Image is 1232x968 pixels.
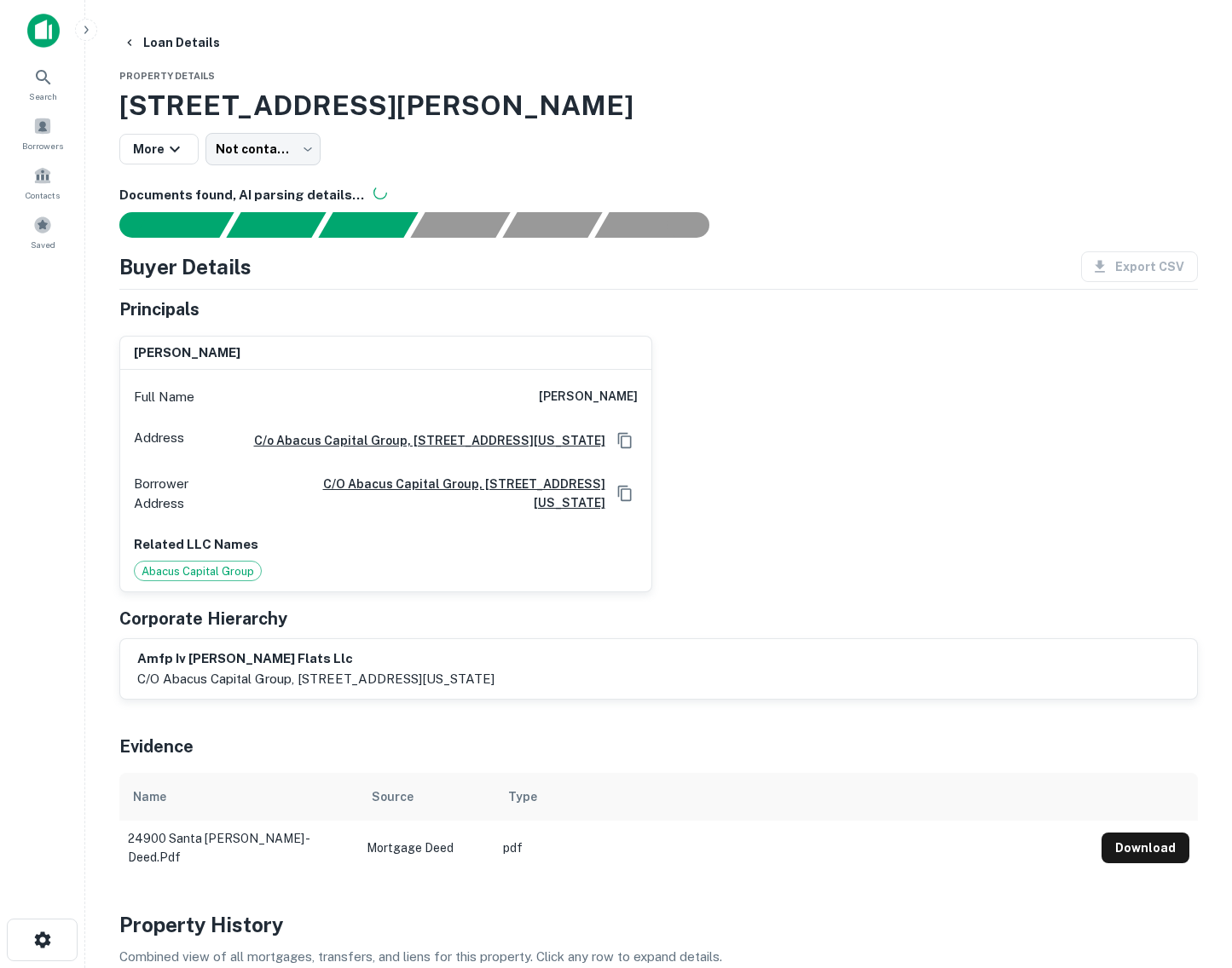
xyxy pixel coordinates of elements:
[205,133,321,165] div: Not contacted
[240,431,605,450] a: C/o Abacus Capital Group, [STREET_ADDRESS][US_STATE]
[119,251,252,282] h4: Buyer Details
[410,212,510,238] div: Principals found, AI now looking for contact information...
[119,71,215,81] span: Property Details
[318,212,418,238] div: Documents found, AI parsing details...
[119,947,1198,967] p: Combined view of all mortgages, transfers, and liens for this property. Click any row to expand d...
[119,85,1198,126] h3: [STREET_ADDRESS][PERSON_NAME]
[134,534,638,555] p: Related LLC Names
[495,773,1093,821] th: Type
[134,428,184,453] p: Address
[119,734,194,759] h5: Evidence
[119,297,200,322] h5: Principals
[119,909,1198,940] h4: Property History
[5,209,80,255] a: Saved
[137,669,495,689] p: c/o abacus capital group, [STREET_ADDRESS][US_STATE]
[133,786,166,807] div: Name
[612,481,638,506] button: Copy Address
[119,773,1198,868] div: scrollable content
[119,821,358,875] td: 24900 santa [PERSON_NAME] - deed.pdf
[1102,833,1189,863] button: Download
[119,186,1198,205] h6: Documents found, AI parsing details...
[358,773,495,821] th: Source
[612,428,638,453] button: Copy Address
[119,134,199,164] button: More
[135,563,261,580] span: Abacus Capital Group
[119,773,358,821] th: Name
[31,238,55,251] span: Saved
[116,27,227,58] button: Loan Details
[26,188,60,202] span: Contacts
[495,821,1093,875] td: pdf
[134,387,194,407] p: Full Name
[29,89,57,103] span: Search
[5,159,80,205] a: Contacts
[134,343,240,363] h6: [PERSON_NAME]
[22,139,63,153] span: Borrowers
[246,475,604,512] a: c/o abacus capital group, [STREET_ADDRESS][US_STATE]
[595,212,730,238] div: AI fulfillment process complete.
[226,212,326,238] div: Your request is received and processing...
[358,821,495,875] td: Mortgage Deed
[27,14,60,48] img: capitalize-icon.png
[137,649,495,669] h6: amfp iv [PERSON_NAME] flats llc
[539,387,638,407] h6: [PERSON_NAME]
[119,606,287,631] h5: Corporate Hierarchy
[508,786,537,807] div: Type
[1147,832,1232,913] iframe: Chat Widget
[502,212,602,238] div: Principals found, still searching for contact information. This may take time...
[372,786,414,807] div: Source
[5,110,80,156] a: Borrowers
[5,60,80,107] a: Search
[134,474,240,514] p: Borrower Address
[99,212,227,238] div: Sending borrower request to AI...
